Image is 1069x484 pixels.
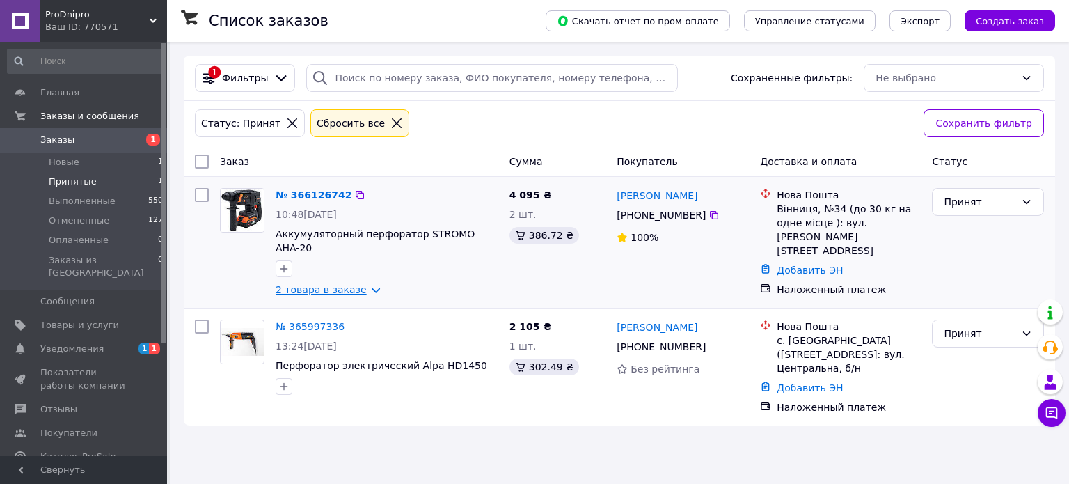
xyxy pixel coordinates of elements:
h1: Список заказов [209,13,328,29]
input: Поиск по номеру заказа, ФИО покупателя, номеру телефона, Email, номеру накладной [306,64,677,92]
div: с. [GEOGRAPHIC_DATA] ([STREET_ADDRESS]: вул. Центральна, б/н [777,334,921,375]
span: Заказы [40,134,74,146]
div: 302.49 ₴ [509,359,579,375]
span: Фильтры [222,71,268,85]
a: Создать заказ [951,15,1055,26]
span: Заказы из [GEOGRAPHIC_DATA] [49,254,158,279]
div: Сбросить все [314,116,388,131]
span: ProDnipro [45,8,150,21]
span: Заказ [220,156,249,167]
a: Добавить ЭН [777,382,843,393]
span: Выполненные [49,195,116,208]
a: Фото товару [220,188,264,233]
span: Главная [40,86,79,99]
span: 4 095 ₴ [509,189,552,201]
span: Сохранить фильтр [935,116,1032,131]
span: Экспорт [901,16,940,26]
img: Фото товару [221,328,264,357]
span: 100% [631,232,658,243]
span: Отмененные [49,214,109,227]
span: 1 [146,134,160,146]
input: Поиск [7,49,164,74]
span: Каталог ProSale [40,451,116,463]
span: Без рейтинга [631,364,699,375]
span: Создать заказ [976,16,1044,26]
span: Покупатели [40,427,97,439]
button: Управление статусами [744,10,876,31]
button: Чат с покупателем [1038,399,1066,427]
span: 550 [148,195,163,208]
span: Оплаченные [49,234,109,247]
span: Отзывы [40,403,77,416]
span: 2 шт. [509,209,537,220]
div: Нова Пошта [777,320,921,334]
span: Доставка и оплата [760,156,857,167]
span: Показатели работы компании [40,366,129,391]
span: Заказы и сообщения [40,110,139,123]
div: Ваш ID: 770571 [45,21,167,33]
span: 0 [158,234,163,247]
button: Скачать отчет по пром-оплате [546,10,730,31]
div: 386.72 ₴ [509,227,579,244]
span: 127 [148,214,163,227]
a: Фото товару [220,320,264,364]
a: [PERSON_NAME] [617,189,697,203]
button: Создать заказ [965,10,1055,31]
span: 1 [158,156,163,169]
div: Нова Пошта [777,188,921,202]
a: № 366126742 [276,189,351,201]
span: Управление статусами [755,16,864,26]
span: Скачать отчет по пром-оплате [557,15,719,27]
span: Статус [932,156,967,167]
div: [PHONE_NUMBER] [614,337,708,357]
span: 1 шт. [509,341,537,352]
div: Принят [944,194,1015,210]
button: Экспорт [889,10,951,31]
span: Принятые [49,175,97,188]
span: Товары и услуги [40,319,119,331]
span: 2 105 ₴ [509,321,552,332]
div: Принят [944,326,1015,341]
span: 13:24[DATE] [276,341,337,352]
img: Фото товару [221,189,264,232]
a: № 365997336 [276,321,345,332]
span: 1 [138,343,150,354]
span: 10:48[DATE] [276,209,337,220]
a: Перфоратор электрический Alpa HD1450 [276,360,487,371]
div: Вінниця, №34 (до 30 кг на одне місце ): вул. [PERSON_NAME][STREET_ADDRESS] [777,202,921,258]
span: Сумма [509,156,543,167]
span: Сохраненные фильтры: [731,71,853,85]
div: [PHONE_NUMBER] [614,205,708,225]
span: Новые [49,156,79,169]
a: [PERSON_NAME] [617,320,697,334]
div: Статус: Принят [198,116,283,131]
a: 2 товара в заказе [276,284,367,295]
div: Наложенный платеж [777,400,921,414]
button: Сохранить фильтр [924,109,1044,137]
span: Сообщения [40,295,95,308]
span: Покупатель [617,156,678,167]
div: Не выбрано [876,70,1015,86]
a: Аккумуляторный перфоратор STROMO AHA-20 [276,228,475,253]
span: 1 [158,175,163,188]
div: Наложенный платеж [777,283,921,297]
span: 0 [158,254,163,279]
a: Добавить ЭН [777,265,843,276]
span: Уведомления [40,343,104,355]
span: 1 [149,343,160,354]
